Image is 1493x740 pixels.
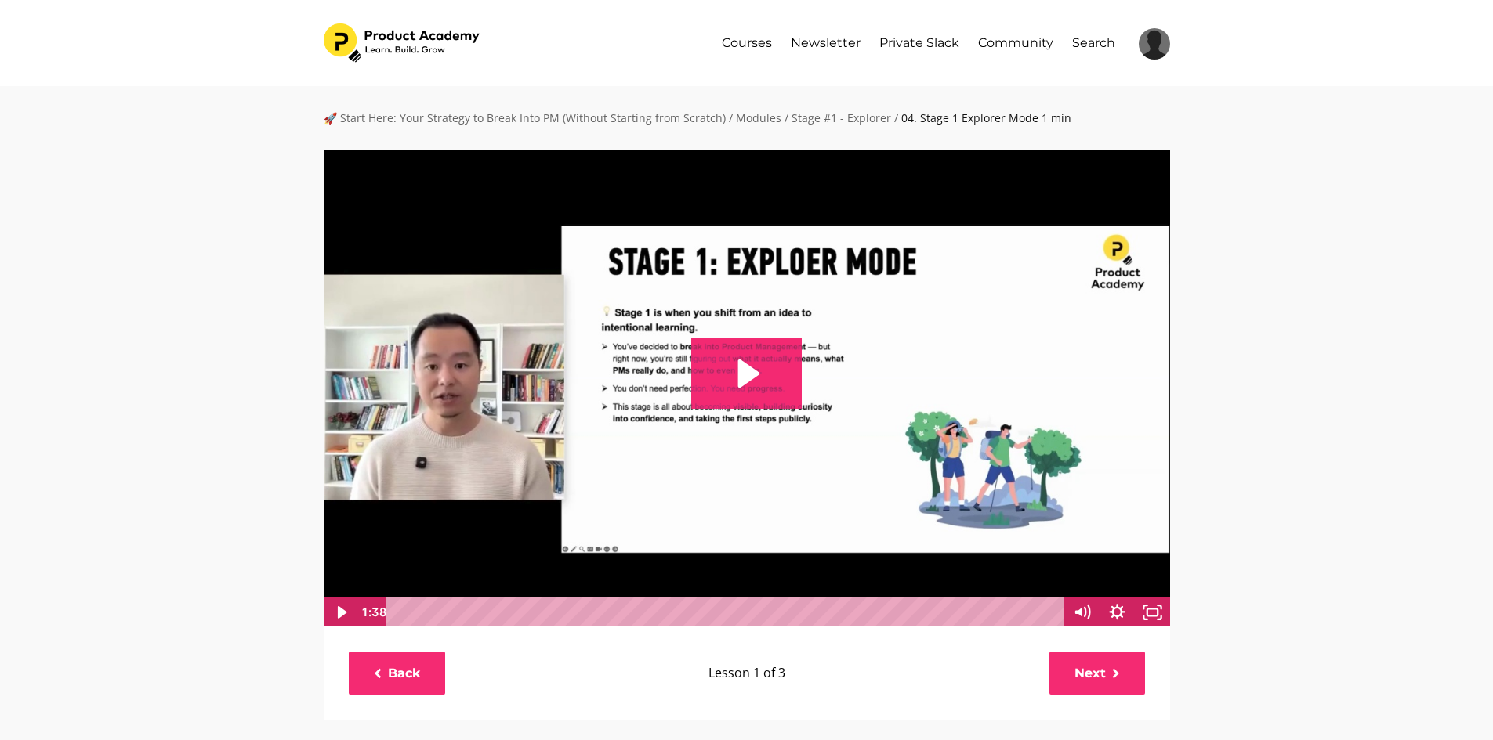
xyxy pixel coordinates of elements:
button: Fullscreen [1135,597,1170,627]
div: 04. Stage 1 Explorer Mode 1 min [901,110,1071,127]
a: Newsletter [791,23,861,63]
img: ba65f16748648b06cfb1d774f67af23c [1139,28,1170,60]
a: 🚀 Start Here: Your Strategy to Break Into PM (Without Starting from Scratch) [324,110,726,125]
a: Stage #1 - Explorer [792,110,891,125]
div: / [894,110,898,127]
a: Next [1049,652,1145,695]
a: Search [1072,23,1115,63]
a: Back [349,652,445,695]
div: Playbar [399,597,1056,627]
button: Play Video: file-uploads/sites/127338/video/4d200e-bb7b-166-371c-c4886b2b7dc3_04._Stage_1_Explore... [691,338,802,409]
p: Lesson 1 of 3 [453,663,1042,684]
a: Modules [736,110,781,125]
a: Community [978,23,1053,63]
a: Private Slack [879,23,959,63]
img: 2e0ab5f-7246-715-d5e-c53e00c1df03_582dc3fb-c1b0-4259-95ab-5487f20d86c3.png [324,23,483,63]
button: Mute [1064,597,1100,627]
div: / [785,110,788,127]
div: / [729,110,733,127]
button: Show settings menu [1100,597,1135,627]
button: Play Video [323,597,358,627]
a: Courses [722,23,772,63]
